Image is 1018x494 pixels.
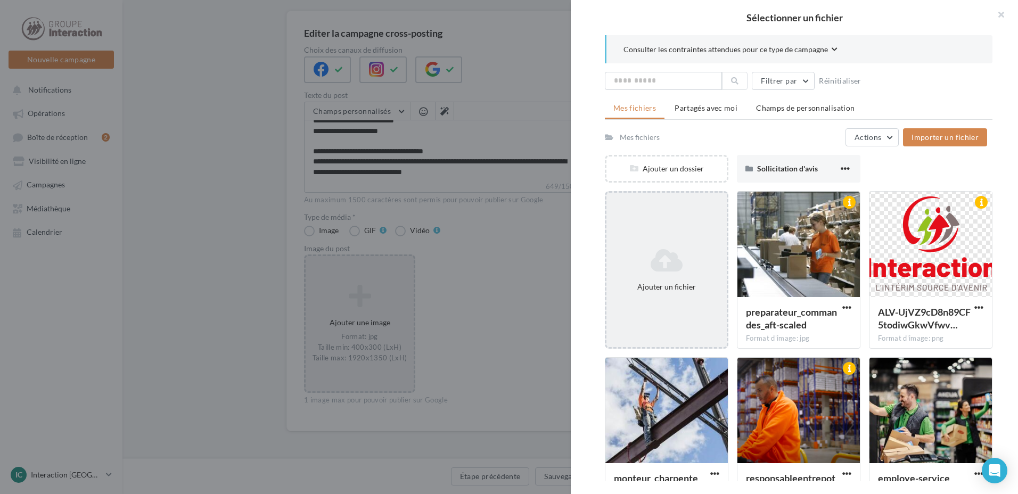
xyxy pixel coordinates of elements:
span: preparateur_commandes_aft-scaled [746,306,837,331]
span: ALV-UjVZ9cD8n89CF5todiwGkwVfwv17GBsgLokU9S9Iu6pt7-zimYh7 [878,306,971,331]
div: Format d'image: png [878,334,983,343]
button: Actions [845,128,899,146]
button: Consulter les contraintes attendues pour ce type de campagne [623,44,838,57]
span: Importer un fichier [912,133,979,142]
div: Format d'image: jpg [746,334,851,343]
button: Réinitialiser [815,75,866,87]
h2: Sélectionner un fichier [588,13,1001,22]
span: Partagés avec moi [675,103,737,112]
span: Mes fichiers [613,103,656,112]
button: Filtrer par [752,72,815,90]
div: Ajouter un fichier [611,282,723,292]
span: Actions [855,133,881,142]
div: Mes fichiers [620,132,660,143]
span: Consulter les contraintes attendues pour ce type de campagne [623,44,828,55]
span: Champs de personnalisation [756,103,855,112]
div: Open Intercom Messenger [982,458,1007,483]
span: Sollicitation d'avis [757,164,818,173]
span: employe-service [878,472,950,484]
div: Ajouter un dossier [606,163,727,174]
button: Importer un fichier [903,128,987,146]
